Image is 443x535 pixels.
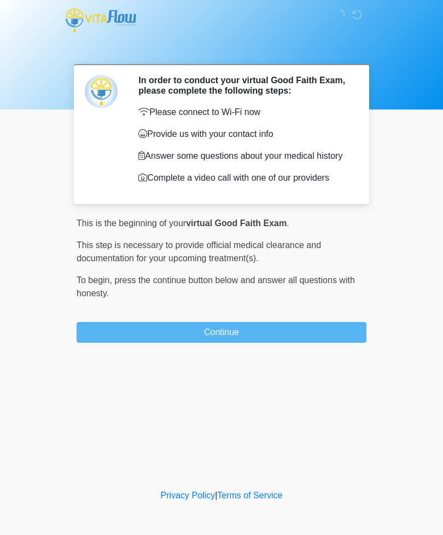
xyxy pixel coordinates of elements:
[215,491,217,500] a: |
[85,75,118,108] img: Agent Avatar
[77,322,366,343] button: Continue
[138,171,350,185] p: Complete a video call with one of our providers
[66,8,136,32] img: Vitaflow IV Hydration and Health Logo
[77,275,114,285] span: To begin,
[287,218,289,228] span: .
[161,491,215,500] a: Privacy Policy
[138,106,350,119] p: Please connect to Wi-Fi now
[138,75,350,96] h2: In order to conduct your virtual Good Faith Exam, please complete the following steps:
[138,128,350,141] p: Provide us with your contact info
[138,149,350,163] p: Answer some questions about your medical history
[217,491,282,500] a: Terms of Service
[77,240,321,263] span: This step is necessary to provide official medical clearance and documentation for your upcoming ...
[77,218,186,228] span: This is the beginning of your
[68,39,375,60] h1: ‎ ‎ ‎ ‎
[186,218,287,228] strong: virtual Good Faith Exam
[77,275,355,298] span: press the continue button below and answer all questions with honesty.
